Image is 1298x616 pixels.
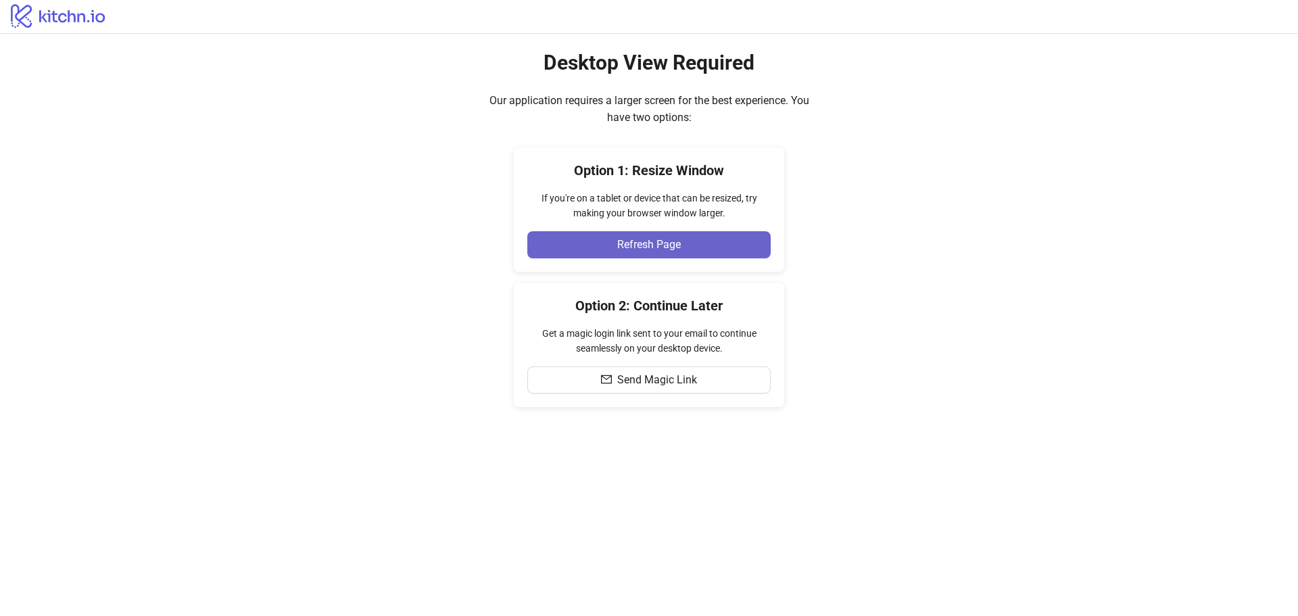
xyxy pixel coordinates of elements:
[480,92,818,126] div: Our application requires a larger screen for the best experience. You have two options:
[601,374,612,385] span: mail
[527,326,771,356] div: Get a magic login link sent to your email to continue seamlessly on your desktop device.
[527,296,771,315] h4: Option 2: Continue Later
[527,366,771,394] button: Send Magic Link
[527,191,771,220] div: If you're on a tablet or device that can be resized, try making your browser window larger.
[617,239,681,251] span: Refresh Page
[544,50,754,76] h2: Desktop View Required
[617,374,697,386] span: Send Magic Link
[527,161,771,180] h4: Option 1: Resize Window
[527,231,771,258] button: Refresh Page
